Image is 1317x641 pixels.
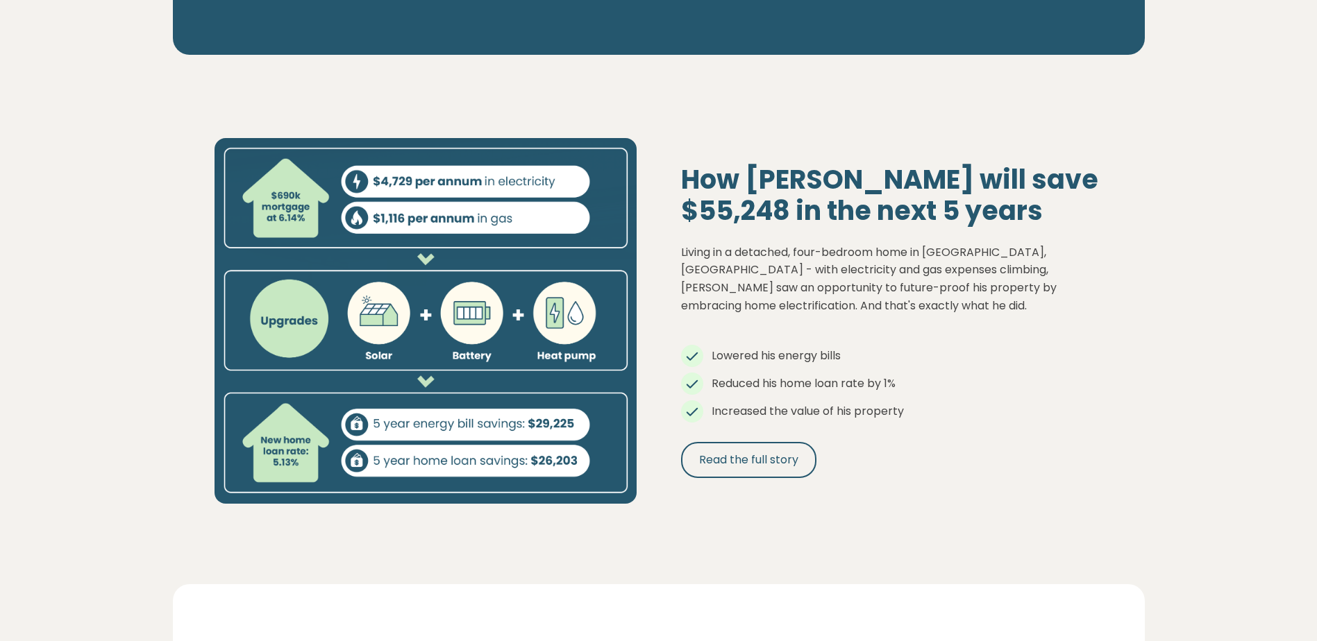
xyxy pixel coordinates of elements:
span: Reduced his home loan rate by 1% [712,375,896,391]
span: Lowered his energy bills [712,348,841,364]
span: Increased the value of his property [712,403,904,419]
p: Living in a detached, four-bedroom home in [GEOGRAPHIC_DATA], [GEOGRAPHIC_DATA] - with electricit... [681,243,1103,314]
span: Read the full story [699,452,798,468]
img: Solar panel installation on a residential roof [215,138,637,504]
a: Read the full story [681,442,816,478]
h2: How [PERSON_NAME] will save $55,248 in the next 5 years [681,164,1103,227]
